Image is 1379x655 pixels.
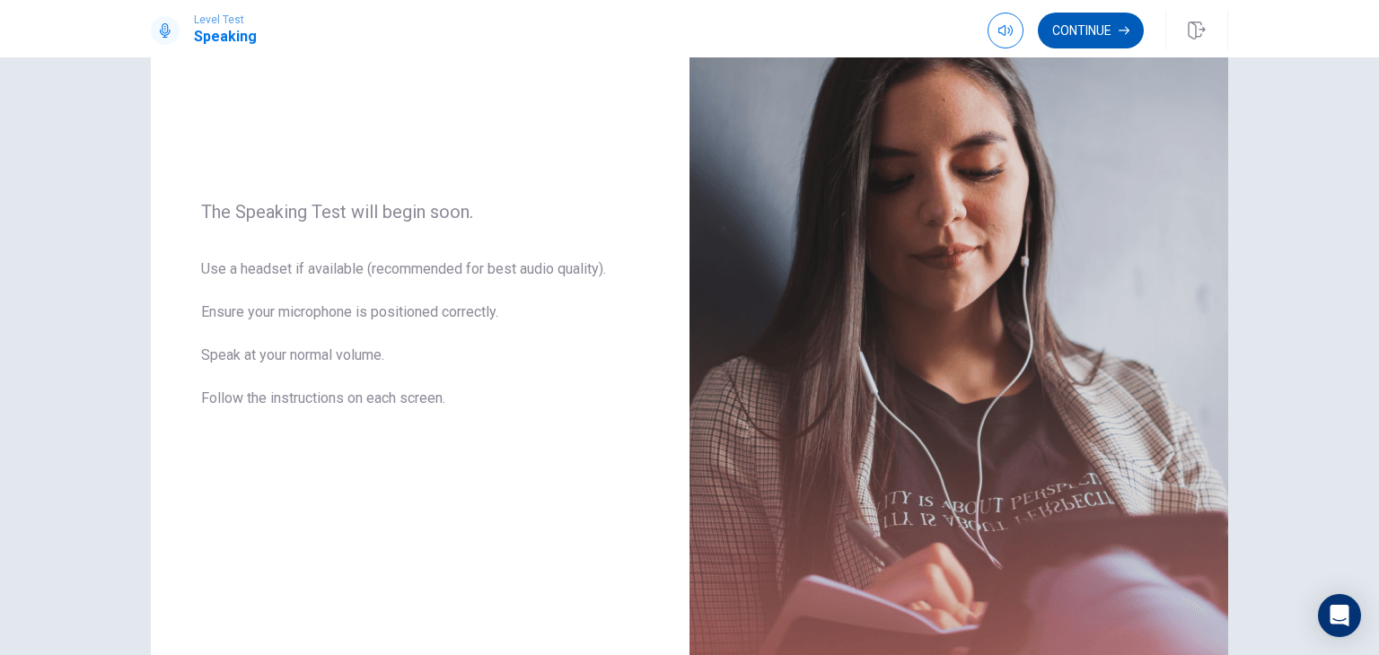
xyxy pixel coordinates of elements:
div: Open Intercom Messenger [1318,594,1361,637]
h1: Speaking [194,26,257,48]
span: The Speaking Test will begin soon. [201,201,639,223]
button: Continue [1038,13,1144,48]
span: Level Test [194,13,257,26]
span: Use a headset if available (recommended for best audio quality). Ensure your microphone is positi... [201,258,639,431]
